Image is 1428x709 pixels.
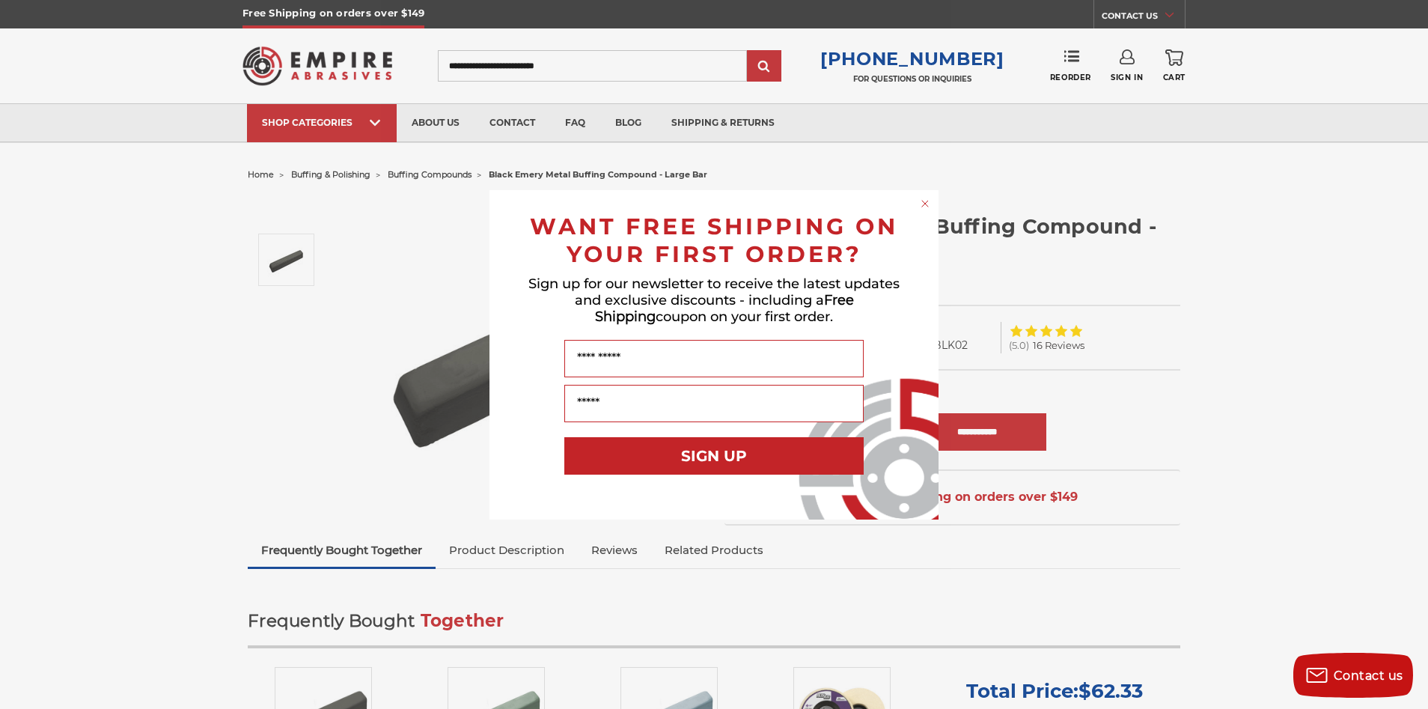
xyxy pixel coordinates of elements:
[528,276,900,325] span: Sign up for our newsletter to receive the latest updates and exclusive discounts - including a co...
[595,292,854,325] span: Free Shipping
[564,437,864,475] button: SIGN UP
[1334,669,1403,683] span: Contact us
[1293,653,1413,698] button: Contact us
[918,196,933,211] button: Close dialog
[530,213,898,268] span: WANT FREE SHIPPING ON YOUR FIRST ORDER?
